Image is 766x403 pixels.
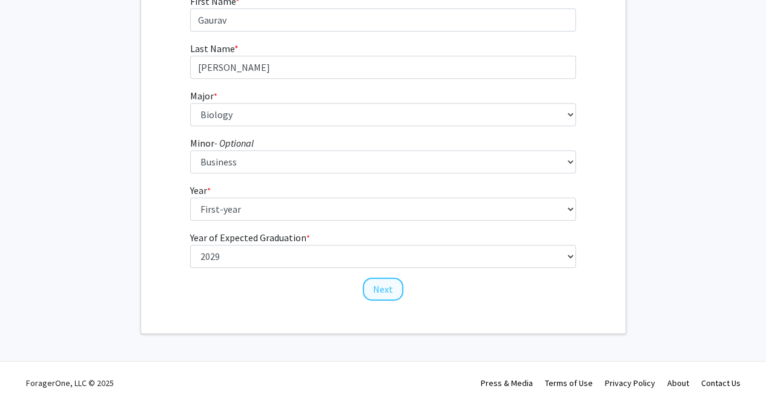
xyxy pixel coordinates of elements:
[190,42,234,55] span: Last Name
[190,88,217,103] label: Major
[9,348,51,394] iframe: Chat
[701,378,741,388] a: Contact Us
[190,136,254,150] label: Minor
[545,378,593,388] a: Terms of Use
[214,137,254,149] i: - Optional
[481,378,533,388] a: Press & Media
[363,278,403,301] button: Next
[605,378,655,388] a: Privacy Policy
[190,230,310,245] label: Year of Expected Graduation
[190,183,211,198] label: Year
[667,378,689,388] a: About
